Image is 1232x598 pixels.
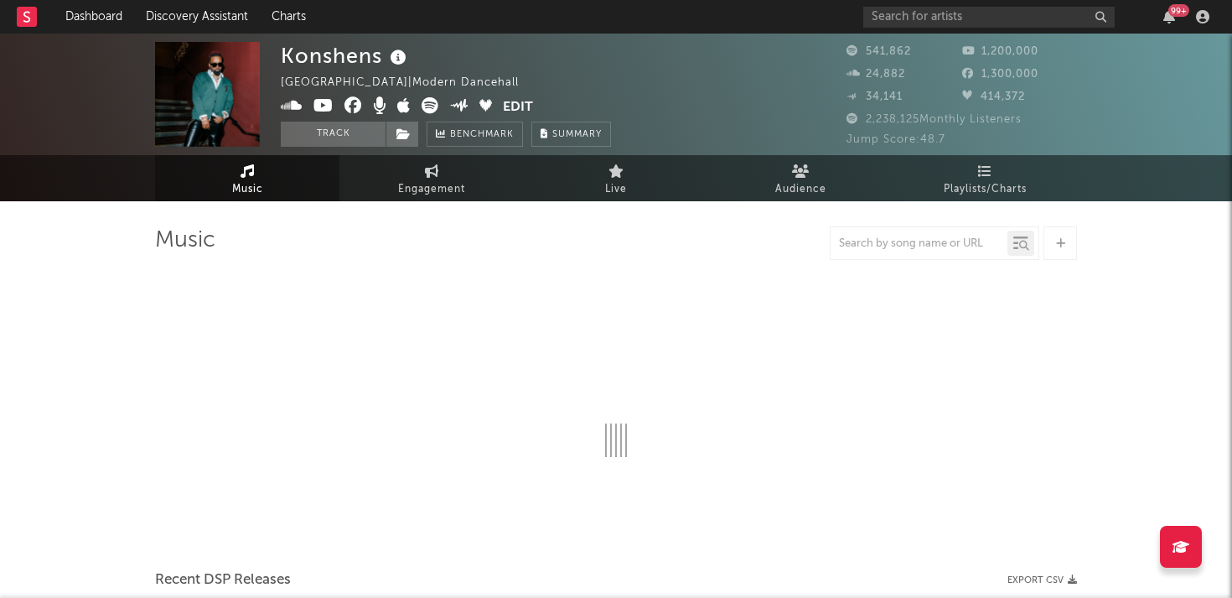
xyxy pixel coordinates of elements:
[831,237,1007,251] input: Search by song name or URL
[155,155,339,201] a: Music
[605,179,627,200] span: Live
[775,179,826,200] span: Audience
[846,91,903,102] span: 34,141
[531,122,611,147] button: Summary
[708,155,893,201] a: Audience
[552,130,602,139] span: Summary
[232,179,263,200] span: Music
[339,155,524,201] a: Engagement
[1168,4,1189,17] div: 99 +
[398,179,465,200] span: Engagement
[503,97,533,118] button: Edit
[281,42,411,70] div: Konshens
[155,570,291,590] span: Recent DSP Releases
[1163,10,1175,23] button: 99+
[281,122,386,147] button: Track
[450,125,514,145] span: Benchmark
[846,69,905,80] span: 24,882
[281,73,538,93] div: [GEOGRAPHIC_DATA] | Modern Dancehall
[893,155,1077,201] a: Playlists/Charts
[846,114,1022,125] span: 2,238,125 Monthly Listeners
[524,155,708,201] a: Live
[427,122,523,147] a: Benchmark
[846,46,911,57] span: 541,862
[962,46,1038,57] span: 1,200,000
[944,179,1027,200] span: Playlists/Charts
[1007,575,1077,585] button: Export CSV
[846,134,945,145] span: Jump Score: 48.7
[863,7,1115,28] input: Search for artists
[962,69,1038,80] span: 1,300,000
[962,91,1025,102] span: 414,372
